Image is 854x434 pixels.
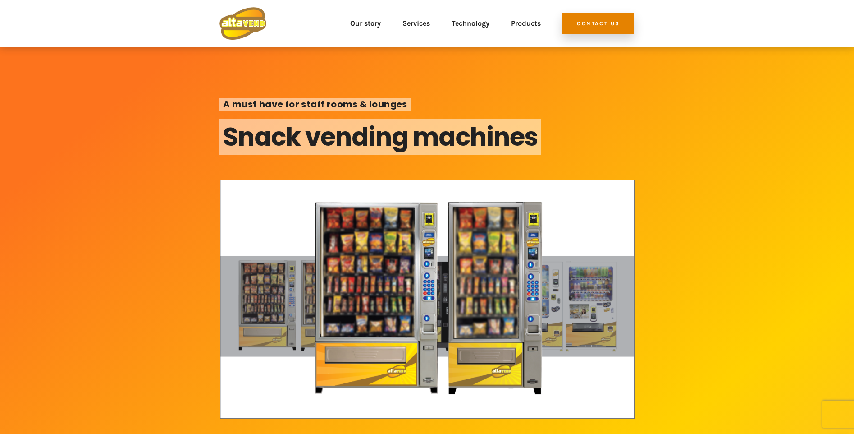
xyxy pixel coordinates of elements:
[277,7,541,40] nav: Top Menu
[219,98,411,111] span: A must have for staff rooms & lounges
[452,7,489,40] a: Technology
[511,7,541,40] a: Products
[562,13,634,34] a: Contact Us
[402,7,430,40] a: Services
[219,119,541,155] span: Snack vending machines
[350,7,381,40] a: Our story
